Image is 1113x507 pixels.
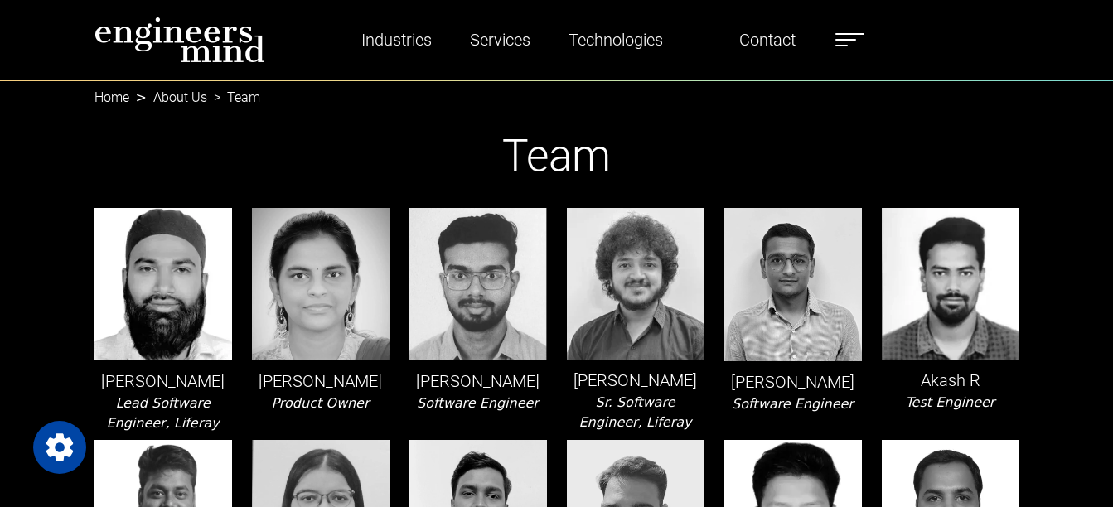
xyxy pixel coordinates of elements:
[906,394,995,410] i: Test Engineer
[724,369,862,394] p: [PERSON_NAME]
[724,208,862,361] img: leader-img
[409,208,547,360] img: leader-img
[578,394,691,430] i: Sr. Software Engineer, Liferay
[562,21,670,59] a: Technologies
[355,21,438,59] a: Industries
[252,208,390,360] img: leader-img
[94,208,232,360] img: leader-img
[732,396,854,412] i: Software Engineer
[882,368,1019,393] p: Akash R
[271,395,369,411] i: Product Owner
[94,17,265,63] img: logo
[463,21,537,59] a: Services
[567,368,704,393] p: [PERSON_NAME]
[153,89,207,105] a: About Us
[94,89,129,105] a: Home
[252,369,390,394] p: [PERSON_NAME]
[106,395,219,431] i: Lead Software Engineer, Liferay
[882,208,1019,360] img: leader-img
[733,21,802,59] a: Contact
[94,369,232,394] p: [PERSON_NAME]
[94,130,1019,183] h1: Team
[94,80,1019,99] nav: breadcrumb
[207,88,260,108] li: Team
[417,395,539,411] i: Software Engineer
[567,208,704,360] img: leader-img
[409,369,547,394] p: [PERSON_NAME]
